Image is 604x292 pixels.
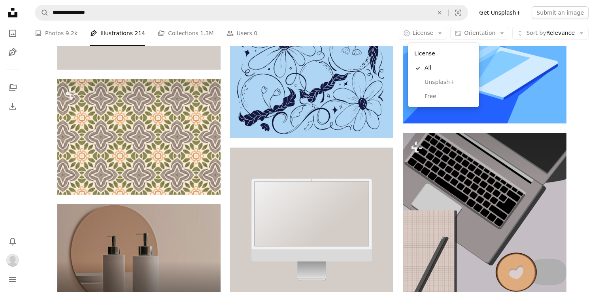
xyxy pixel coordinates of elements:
[413,30,434,36] span: License
[408,43,479,107] div: License
[399,27,447,40] button: License
[425,93,473,100] span: Free
[425,78,473,86] span: Unsplash+
[411,46,476,61] div: License
[425,64,473,72] span: All
[450,27,509,40] button: Orientation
